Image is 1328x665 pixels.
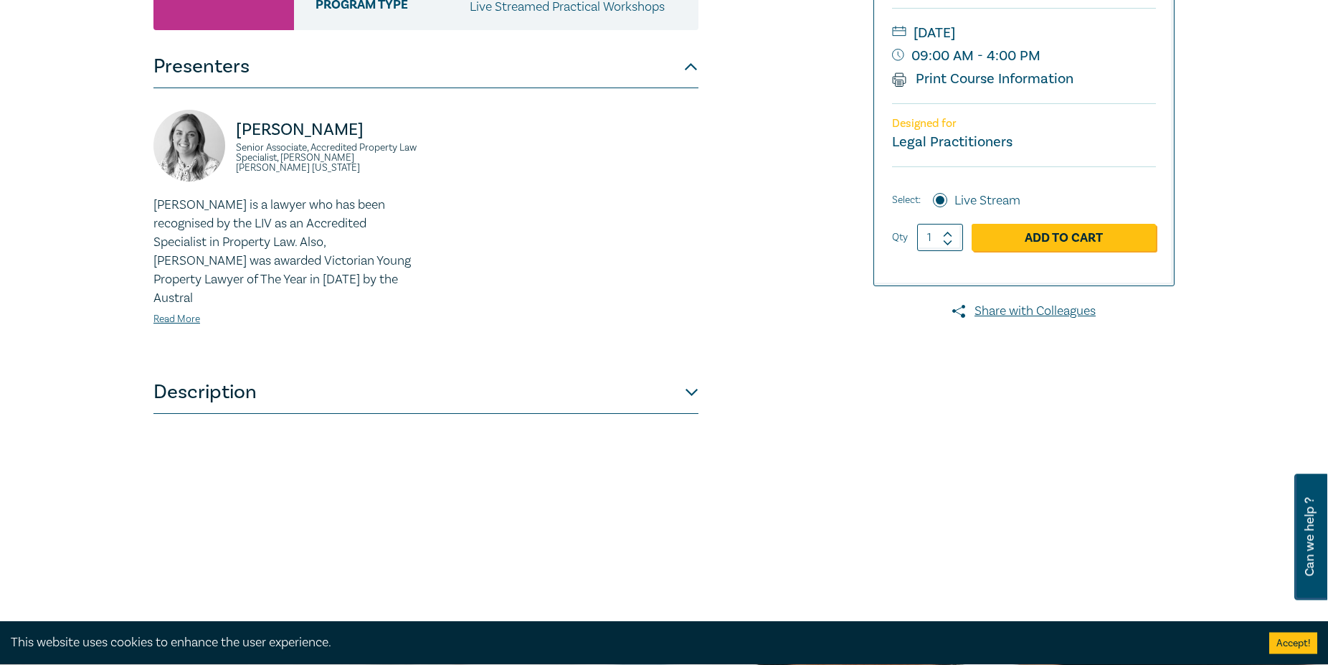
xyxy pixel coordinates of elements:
[892,70,1073,89] a: Print Course Information
[873,303,1175,321] a: Share with Colleagues
[153,372,698,415] button: Description
[892,193,921,209] span: Select:
[1269,633,1317,654] button: Accept cookies
[954,192,1020,211] label: Live Stream
[153,313,200,326] a: Read More
[892,118,1156,131] p: Designed for
[153,197,417,308] p: [PERSON_NAME] is a lawyer who has been recognised by the LIV as an Accredited Specialist in Prope...
[11,633,1248,652] div: This website uses cookies to enhance the user experience.
[1303,483,1317,592] span: Can we help ?
[236,119,417,142] p: [PERSON_NAME]
[153,46,698,89] button: Presenters
[972,225,1156,252] a: Add to Cart
[917,225,963,252] input: 1
[892,45,1156,68] small: 09:00 AM - 4:00 PM
[892,230,908,246] label: Qty
[153,110,225,182] img: https://s3.ap-southeast-2.amazonaws.com/leo-cussen-store-production-content/Contacts/Lydia%20East...
[892,22,1156,45] small: [DATE]
[236,143,417,174] small: Senior Associate, Accredited Property Law Specialist, [PERSON_NAME] [PERSON_NAME] [US_STATE]
[892,133,1012,152] small: Legal Practitioners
